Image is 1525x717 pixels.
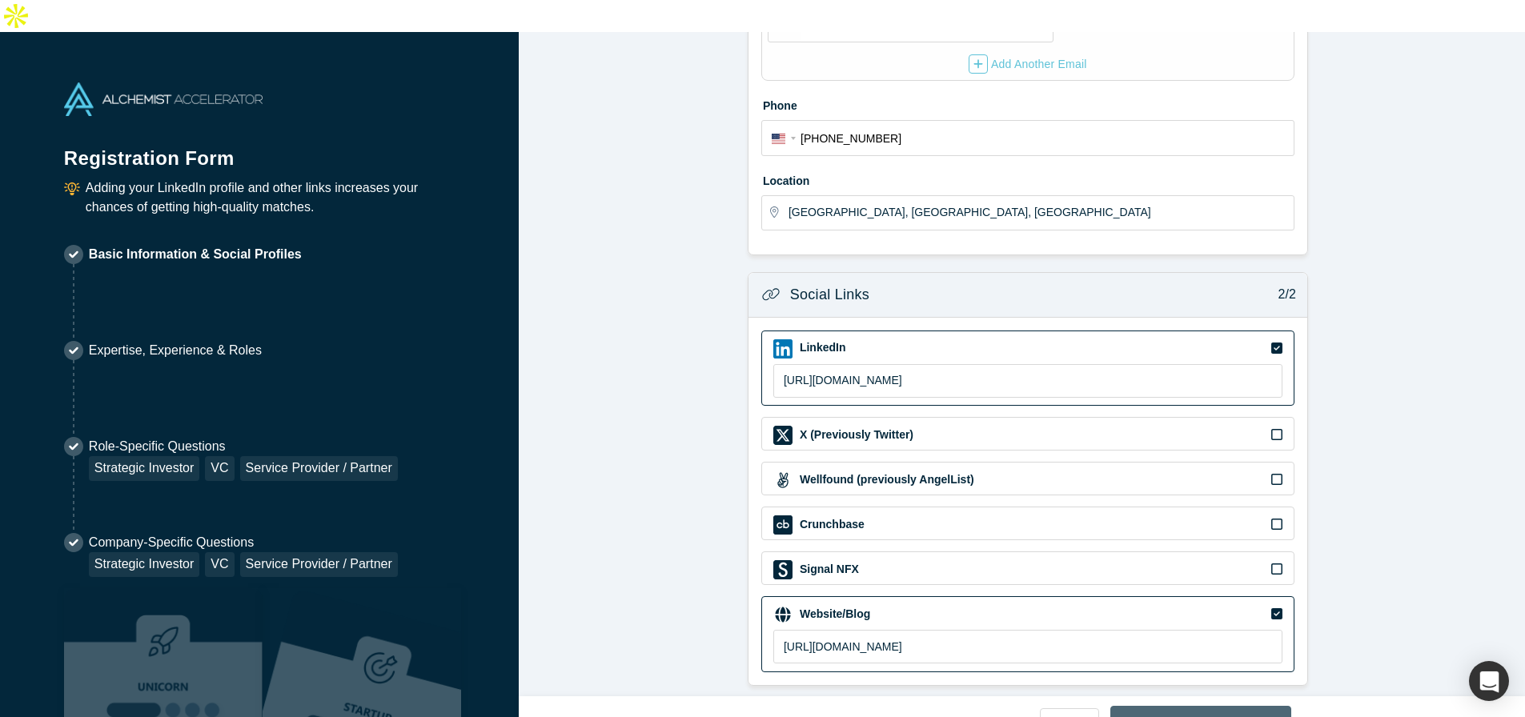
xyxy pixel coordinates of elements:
[773,515,793,535] img: Crunchbase icon
[761,596,1294,672] div: Website/Blog iconWebsite/Blog
[798,561,859,578] label: Signal NFX
[773,339,793,358] img: LinkedIn icon
[798,606,870,623] label: Website/Blog
[968,54,1088,74] button: Add Another Email
[761,167,1294,190] label: Location
[790,284,869,306] h3: Social Links
[205,456,234,481] div: VC
[773,605,793,624] img: Website/Blog icon
[240,456,398,481] div: Service Provider / Partner
[761,551,1294,585] div: Signal NFX iconSignal NFX
[798,471,974,488] label: Wellfound (previously AngelList)
[1270,285,1296,304] p: 2/2
[761,462,1294,495] div: Wellfound (previously AngelList) iconWellfound (previously AngelList)
[86,178,455,217] p: Adding your LinkedIn profile and other links increases your chances of getting high-quality matches.
[773,471,793,490] img: Wellfound (previously AngelList) icon
[761,417,1294,451] div: X (Previously Twitter) iconX (Previously Twitter)
[89,456,200,481] div: Strategic Investor
[240,552,398,577] div: Service Provider / Partner
[761,507,1294,540] div: Crunchbase iconCrunchbase
[89,437,398,456] p: Role-Specific Questions
[89,341,262,360] p: Expertise, Experience & Roles
[761,330,1294,407] div: LinkedIn iconLinkedIn
[789,196,1293,230] input: Enter a location
[798,427,913,443] label: X (Previously Twitter)
[773,560,793,579] img: Signal NFX icon
[969,54,1087,74] div: Add Another Email
[64,127,455,173] h1: Registration Form
[761,92,1294,114] label: Phone
[798,516,865,533] label: Crunchbase
[773,426,793,445] img: X (Previously Twitter) icon
[89,552,200,577] div: Strategic Investor
[89,533,398,552] p: Company-Specific Questions
[64,82,263,116] img: Alchemist Accelerator Logo
[205,552,234,577] div: VC
[89,245,302,264] p: Basic Information & Social Profiles
[798,339,846,356] label: LinkedIn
